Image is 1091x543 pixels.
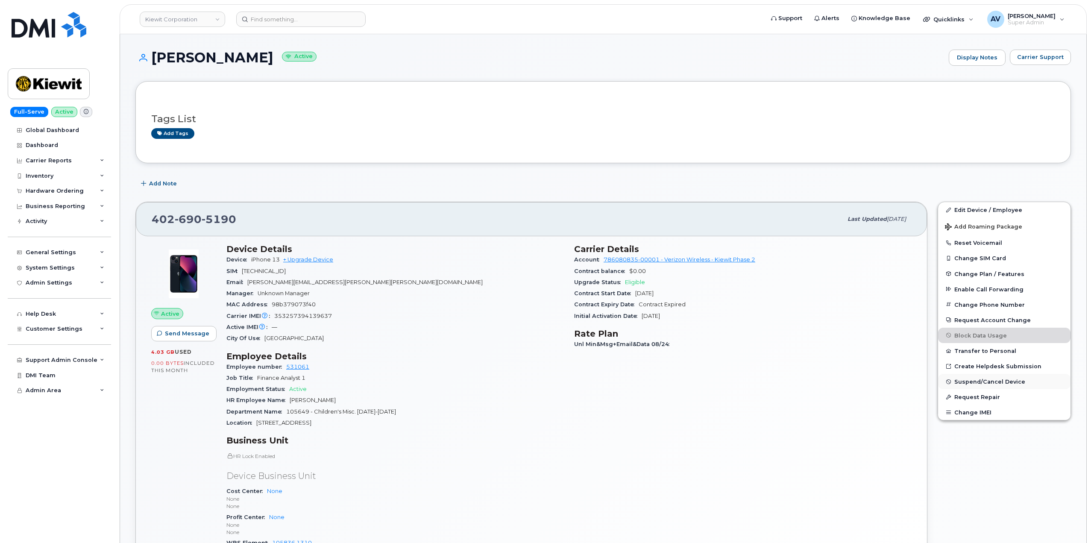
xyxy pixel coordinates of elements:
a: 531061 [286,364,309,370]
button: Change Phone Number [938,297,1070,312]
button: Reset Voicemail [938,235,1070,250]
span: Add Note [149,179,177,188]
span: Profit Center [226,514,269,520]
p: None [226,521,564,528]
span: Send Message [165,329,209,338]
a: + Upgrade Device [283,256,333,263]
span: Account [574,256,604,263]
button: Carrier Support [1010,50,1071,65]
button: Transfer to Personal [938,343,1070,358]
span: Job Title [226,375,257,381]
span: SIM [226,268,242,274]
span: 105649 - Children's Misc. [DATE]-[DATE] [286,408,396,415]
span: HR Employee Name [226,397,290,403]
button: Block Data Usage [938,328,1070,343]
span: Contract Expiry Date [574,301,639,308]
h3: Employee Details [226,351,564,361]
span: Enable Call Forwarding [954,286,1024,292]
a: 786080835-00001 - Verizon Wireless - Kiewit Phase 2 [604,256,755,263]
button: Request Repair [938,389,1070,405]
span: [DATE] [635,290,654,296]
span: Unknown Manager [258,290,310,296]
span: 690 [175,213,202,226]
h3: Business Unit [226,435,564,446]
span: Initial Activation Date [574,313,642,319]
span: 402 [152,213,236,226]
span: Change Plan / Features [954,270,1024,277]
span: $0.00 [629,268,646,274]
h3: Carrier Details [574,244,912,254]
span: Employment Status [226,386,289,392]
button: Enable Call Forwarding [938,282,1070,297]
p: Device Business Unit [226,470,564,482]
span: [DATE] [642,313,660,319]
a: None [267,488,282,494]
span: 0.00 Bytes [151,360,184,366]
button: Suspend/Cancel Device [938,374,1070,389]
span: MAC Address [226,301,272,308]
span: City Of Use [226,335,264,341]
button: Change Plan / Features [938,266,1070,282]
span: iPhone 13 [251,256,280,263]
span: [PERSON_NAME] [290,397,336,403]
span: Active IMEI [226,324,272,330]
small: Active [282,52,317,62]
span: 98b379073f40 [272,301,316,308]
span: 5190 [202,213,236,226]
span: [DATE] [887,216,906,222]
span: 4.03 GB [151,349,175,355]
span: Suspend/Cancel Device [954,379,1025,385]
button: Add Note [135,176,184,191]
a: Display Notes [949,50,1006,66]
span: Unl Min&Msg+Email&Data 08/24 [574,341,674,347]
span: used [175,349,192,355]
p: None [226,528,564,536]
a: Add tags [151,128,194,139]
span: Contract Start Date [574,290,635,296]
span: [PERSON_NAME][EMAIL_ADDRESS][PERSON_NAME][PERSON_NAME][DOMAIN_NAME] [247,279,483,285]
h3: Tags List [151,114,1055,124]
span: Carrier IMEI [226,313,274,319]
p: None [226,495,564,502]
span: Contract Expired [639,301,686,308]
span: [GEOGRAPHIC_DATA] [264,335,324,341]
button: Request Account Change [938,312,1070,328]
button: Change SIM Card [938,250,1070,266]
button: Add Roaming Package [938,217,1070,235]
span: Active [161,310,179,318]
span: — [272,324,277,330]
span: Cost Center [226,488,267,494]
iframe: Messenger Launcher [1054,506,1085,537]
a: Edit Device / Employee [938,202,1070,217]
p: None [226,502,564,510]
button: Change IMEI [938,405,1070,420]
img: image20231002-3703462-1ig824h.jpeg [158,248,209,299]
span: [STREET_ADDRESS] [256,420,311,426]
span: Employee number [226,364,286,370]
span: [TECHNICAL_ID] [242,268,286,274]
span: Active [289,386,307,392]
span: Email [226,279,247,285]
span: Finance Analyst 1 [257,375,305,381]
a: None [269,514,284,520]
span: 353257394139637 [274,313,332,319]
a: Create Helpdesk Submission [938,358,1070,374]
span: Contract balance [574,268,629,274]
h3: Device Details [226,244,564,254]
span: Carrier Support [1017,53,1064,61]
h3: Rate Plan [574,329,912,339]
span: Upgrade Status [574,279,625,285]
p: HR Lock Enabled [226,452,564,460]
span: Eligible [625,279,645,285]
span: Add Roaming Package [945,223,1022,232]
span: Manager [226,290,258,296]
span: Device [226,256,251,263]
button: Send Message [151,326,217,341]
h1: [PERSON_NAME] [135,50,944,65]
span: Location [226,420,256,426]
span: Department Name [226,408,286,415]
span: Last updated [848,216,887,222]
